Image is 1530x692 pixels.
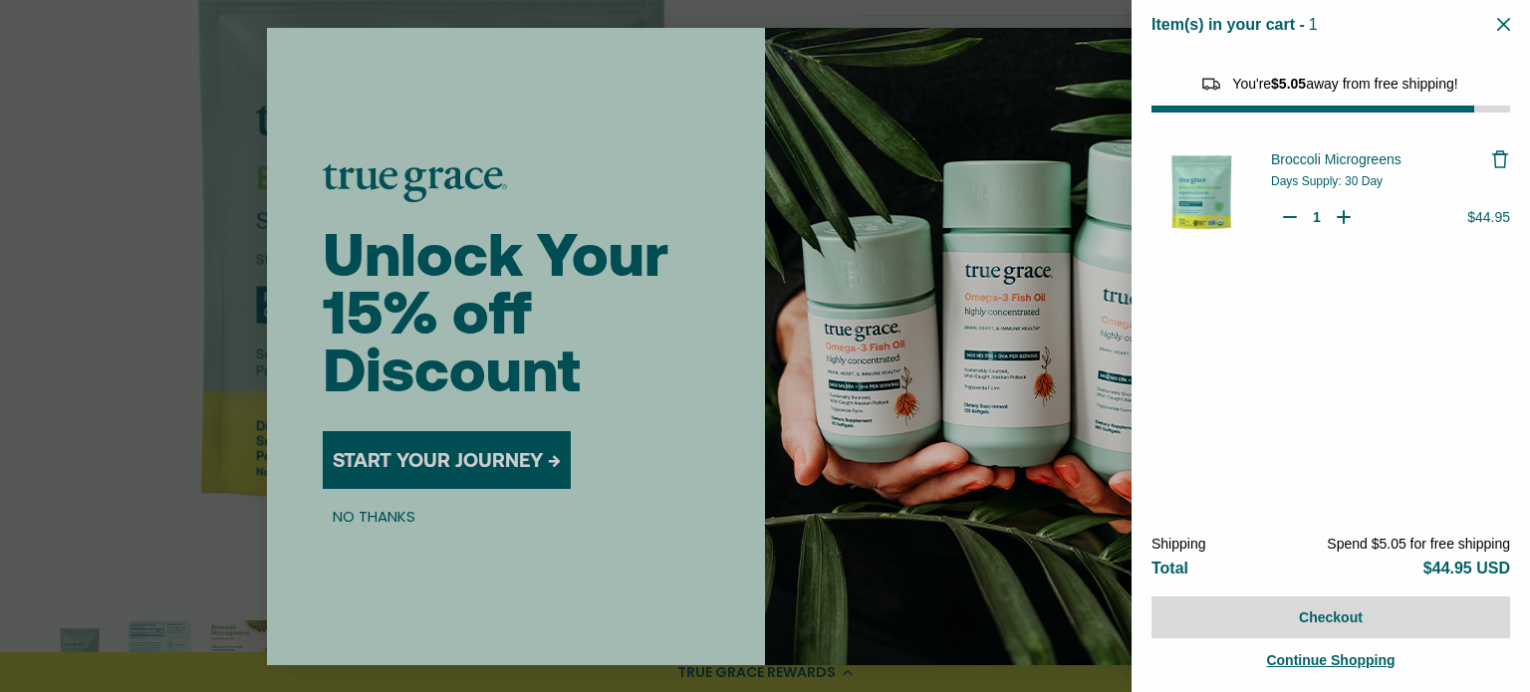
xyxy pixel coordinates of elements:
[1199,72,1223,96] img: Reward bar icon image
[1271,151,1402,167] span: Broccoli Microgreens
[1307,207,1327,227] input: Quantity for Broccoli Microgreens
[1151,648,1510,672] a: Continue Shopping
[1151,536,1206,552] span: Shipping
[1309,16,1318,33] span: 1
[1497,15,1510,34] button: Close
[1467,209,1510,225] span: $44.95
[1271,174,1383,188] span: Days Supply: 30 Day
[1151,560,1188,577] span: Total
[1327,536,1510,552] span: Spend $5.05 for free shipping
[1151,142,1251,242] img: Broccoli Microgreens - 30 Day
[1423,560,1510,577] span: $44.95 USD
[1490,149,1510,169] button: Remove Broccoli Microgreens
[1151,16,1305,33] span: Item(s) in your cart -
[1151,596,1510,638] button: Checkout
[1271,76,1306,92] span: $5.05
[1266,652,1395,668] span: Continue Shopping
[1232,76,1457,92] span: You're away from free shipping!
[1271,149,1490,169] a: Broccoli Microgreens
